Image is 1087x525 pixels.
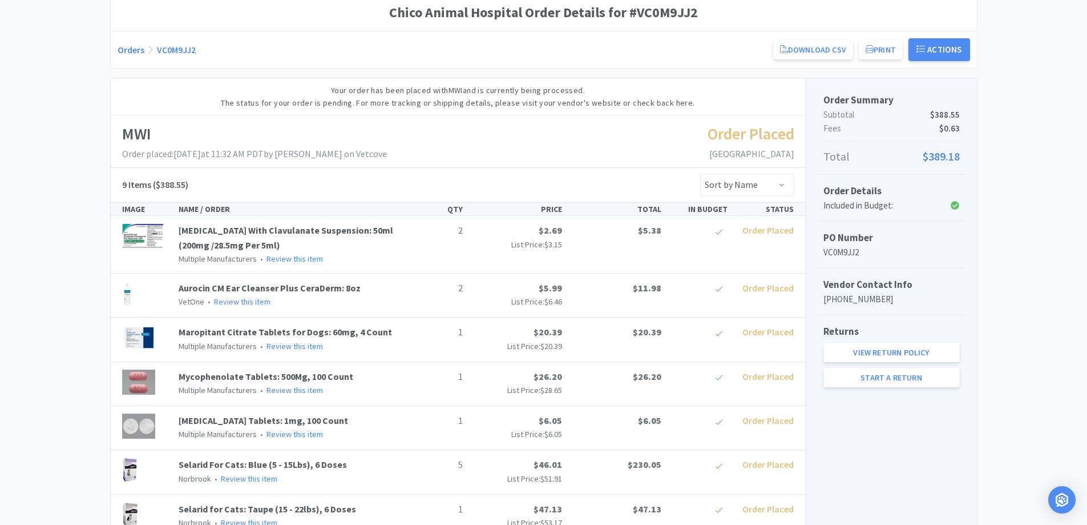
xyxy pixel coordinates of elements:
span: $3.15 [544,239,562,250]
span: $20.39 [633,326,661,338]
a: Review this item [221,474,277,484]
span: $47.13 [633,503,661,515]
p: VC0M9JJ2 [823,246,960,259]
a: [MEDICAL_DATA] With Clavulanate Suspension: 50ml (200mg /28.5mg Per 5ml) [179,225,393,251]
a: Maropitant Citrate Tablets for Dogs: 60mg, 4 Count [179,326,392,338]
span: $389.18 [923,147,960,166]
a: Start a Return [823,368,960,387]
span: $6.05 [539,415,562,426]
a: Review this item [266,385,323,395]
h1: Chico Animal Hospital Order Details for #VC0M9JJ2 [118,2,970,23]
span: $5.38 [638,225,661,236]
a: [MEDICAL_DATA] Tablets: 1mg, 100 Count [179,415,348,426]
span: $6.05 [544,429,562,439]
a: Mycophenolate Tablets: 500Mg, 100 Count [179,371,353,382]
span: $230.05 [628,459,661,470]
p: List Price: [472,384,562,396]
img: 8f336bb6a27643a78c6cc38b86c95b8a_692676.png [122,414,156,439]
span: Order Placed [742,503,794,515]
div: Your order has been placed with MWI and is currently being processed. The status for your order i... [111,78,806,116]
p: Fees [823,122,960,135]
span: • [258,341,265,351]
img: e2fe65988a2d4a07be7ed1c4b652ffeb_286793.png [122,370,156,395]
a: Aurocin CM Ear Cleanser Plus CeraDerm: 8oz [179,282,361,294]
span: • [213,474,219,484]
p: 2 [406,223,463,238]
p: 1 [406,325,463,340]
h5: Vendor Contact Info [823,277,960,292]
a: Review this item [266,429,323,439]
p: List Price: [472,340,562,352]
a: Orders [118,44,144,55]
div: STATUS [732,203,798,215]
span: $47.13 [534,503,562,515]
p: Order placed: [DATE] at 11:32 AM PDT by [PERSON_NAME] on Vetcove [122,147,387,162]
span: $28.65 [540,385,562,395]
img: cf41800747604506b9a41acab923bcf6_260835.png [122,223,164,249]
span: Order Placed [742,282,794,294]
span: Order Placed [708,123,794,144]
button: Print [859,40,903,59]
span: $26.20 [633,371,661,382]
h5: ($388.55) [122,178,188,193]
span: $6.46 [544,296,562,307]
div: PRICE [467,203,567,215]
img: 69f8c41ae072442b91532d97cc2a6780_411344.png [122,281,132,306]
p: 1 [406,502,463,517]
span: Order Placed [742,459,794,470]
p: List Price: [472,238,562,251]
span: $46.01 [534,459,562,470]
span: 9 Items [122,179,151,190]
div: QTY [401,203,467,215]
h5: PO Number [823,230,960,246]
div: Included in Budget: [823,199,914,213]
button: Actions [908,38,970,61]
span: Multiple Manufacturers [179,429,257,439]
span: VetOne [179,296,204,307]
img: 002e6fa5bf324fd38a4195e1205d9355_209429.png [122,325,157,350]
span: • [206,296,212,307]
p: 1 [406,414,463,428]
span: $2.69 [539,225,562,236]
p: [PHONE_NUMBER] [823,292,960,306]
span: Order Placed [742,371,794,382]
span: • [258,429,265,439]
img: b94751c7e7294e359b0feed932c7cc7e_319227.png [122,458,138,483]
p: 2 [406,281,463,296]
p: List Price: [472,428,562,440]
span: $0.63 [939,122,960,135]
h5: Order Summary [823,93,960,108]
div: IMAGE [118,203,175,215]
a: VC0M9JJ2 [157,44,196,55]
h5: Returns [823,324,960,339]
div: Open Intercom Messenger [1048,486,1076,514]
span: • [258,385,265,395]
a: Review this item [214,296,270,307]
a: Selarid For Cats: Blue (5 - 15Lbs), 6 Doses [179,459,347,470]
span: Order Placed [742,225,794,236]
span: $51.91 [540,474,562,484]
div: NAME / ORDER [174,203,401,215]
div: TOTAL [567,203,666,215]
span: $388.55 [930,108,960,122]
span: $6.05 [638,415,661,426]
span: $11.98 [633,282,661,294]
span: $20.39 [540,341,562,351]
h5: Order Details [823,183,960,199]
span: • [258,254,265,264]
p: 1 [406,370,463,384]
p: Subtotal [823,108,960,122]
span: Multiple Manufacturers [179,341,257,351]
span: Multiple Manufacturers [179,385,257,395]
a: Download CSV [773,40,853,59]
a: View Return Policy [823,343,960,362]
p: List Price: [472,472,562,485]
p: 5 [406,458,463,472]
a: Review this item [266,341,323,351]
p: Total [823,147,960,166]
p: [GEOGRAPHIC_DATA] [708,147,794,162]
span: $26.20 [534,371,562,382]
a: Review this item [266,254,323,264]
span: Multiple Manufacturers [179,254,257,264]
span: $5.99 [539,282,562,294]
